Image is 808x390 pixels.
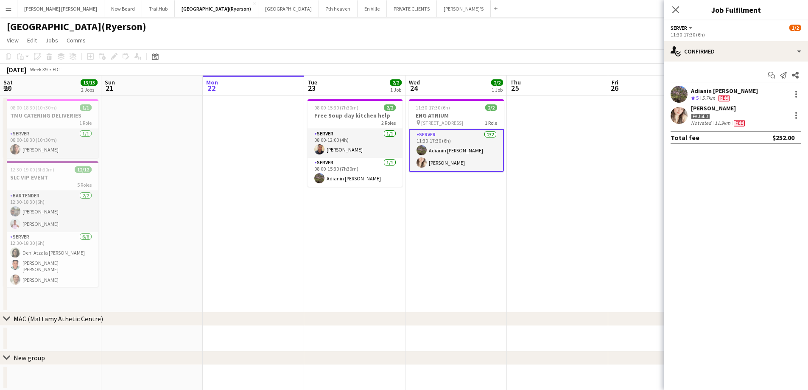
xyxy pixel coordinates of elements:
app-card-role: SERVER2/211:30-17:30 (6h)Adianin [PERSON_NAME][PERSON_NAME] [409,129,504,172]
span: 11:30-17:30 (6h) [416,104,450,111]
span: Jobs [45,36,58,44]
span: 24 [408,83,420,93]
div: 11.9km [713,120,732,126]
span: Wed [409,79,420,86]
h1: [GEOGRAPHIC_DATA](Ryerson) [7,20,146,33]
app-job-card: 08:00-15:30 (7h30m)2/2Free Soup day kitchen help2 RolesSERVER1/108:00-12:00 (4h)[PERSON_NAME]SERV... [308,99,403,187]
span: 21 [103,83,115,93]
span: Tue [308,79,317,86]
span: 25 [509,83,521,93]
a: Comms [63,35,89,46]
h3: ENG ATRIUM [409,112,504,119]
div: 5.7km [700,95,717,102]
a: Jobs [42,35,62,46]
div: 11:30-17:30 (6h) [671,31,801,38]
div: $252.00 [772,133,794,142]
span: 2/2 [491,79,503,86]
h3: SLC VIP EVENT [3,174,98,181]
span: 23 [306,83,317,93]
div: Not rated [691,120,713,126]
app-job-card: 12:30-19:00 (6h30m)12/12SLC VIP EVENT5 RolesBARTENDER2/212:30-18:30 (6h)[PERSON_NAME][PERSON_NAME... [3,161,98,287]
span: Edit [27,36,37,44]
app-card-role: BARTENDER2/212:30-18:30 (6h)[PERSON_NAME][PERSON_NAME] [3,191,98,232]
button: SERVER [671,25,694,31]
span: 1/2 [789,25,801,31]
button: [GEOGRAPHIC_DATA] [258,0,319,17]
div: 2 Jobs [81,87,97,93]
span: 2/2 [390,79,402,86]
app-card-role: SERVER6/612:30-18:30 (6h)Deni Atzala [PERSON_NAME][PERSON_NAME] [PERSON_NAME][PERSON_NAME] [3,232,98,325]
span: Sat [3,79,13,86]
a: Edit [24,35,40,46]
span: 08:00-18:30 (10h30m) [10,104,57,111]
app-job-card: 08:00-18:30 (10h30m)1/1TMU CATERING DELIVERIES1 RoleSERVER1/108:00-18:30 (10h30m)[PERSON_NAME] [3,99,98,158]
button: [PERSON_NAME]'S [437,0,491,17]
span: 26 [610,83,618,93]
span: 22 [205,83,218,93]
div: EDT [53,66,62,73]
span: 1 Role [79,120,92,126]
span: Fee [734,120,745,126]
div: Paused [691,113,710,120]
span: Thu [510,79,521,86]
span: 20 [2,83,13,93]
span: View [7,36,19,44]
div: New group [14,354,45,362]
span: 12:30-19:00 (6h30m) [10,166,54,173]
span: 2/2 [384,104,396,111]
span: [STREET_ADDRESS] [421,120,463,126]
span: 5 [696,95,699,101]
div: Confirmed [664,41,808,62]
button: [PERSON_NAME] [PERSON_NAME] [17,0,104,17]
span: 08:00-15:30 (7h30m) [314,104,358,111]
div: [PERSON_NAME] [691,104,746,112]
span: Mon [206,79,218,86]
span: Sun [105,79,115,86]
a: View [3,35,22,46]
div: MAC (Mattamy Athetic Centre) [14,314,103,323]
span: 13/13 [81,79,98,86]
span: Week 39 [28,66,49,73]
button: New Board [104,0,142,17]
span: 12/12 [75,166,92,173]
button: 7th heaven [319,0,358,17]
span: Fee [719,95,730,101]
app-card-role: SERVER1/108:00-12:00 (4h)[PERSON_NAME] [308,129,403,158]
h3: Job Fulfilment [664,4,808,15]
span: Fri [612,79,618,86]
div: [DATE] [7,65,26,74]
button: [GEOGRAPHIC_DATA](Ryerson) [175,0,258,17]
div: Total fee [671,133,699,142]
button: PRIVATE CLIENTS [387,0,437,17]
app-job-card: 11:30-17:30 (6h)2/2ENG ATRIUM [STREET_ADDRESS]1 RoleSERVER2/211:30-17:30 (6h)Adianin [PERSON_NAME... [409,99,504,172]
button: En Ville [358,0,387,17]
h3: Free Soup day kitchen help [308,112,403,119]
div: Crew has different fees then in role [732,120,746,126]
div: Adianin [PERSON_NAME] [691,87,758,95]
div: 1 Job [492,87,503,93]
span: 2 Roles [381,120,396,126]
span: 5 Roles [77,182,92,188]
div: 1 Job [390,87,401,93]
span: 1 Role [485,120,497,126]
app-card-role: SERVER1/108:00-15:30 (7h30m)Adianin [PERSON_NAME] [308,158,403,187]
div: Crew has different fees then in role [717,95,731,102]
span: Comms [67,36,86,44]
app-card-role: SERVER1/108:00-18:30 (10h30m)[PERSON_NAME] [3,129,98,158]
button: TrailHub [142,0,175,17]
span: 2/2 [485,104,497,111]
span: 1/1 [80,104,92,111]
h3: TMU CATERING DELIVERIES [3,112,98,119]
span: SERVER [671,25,687,31]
